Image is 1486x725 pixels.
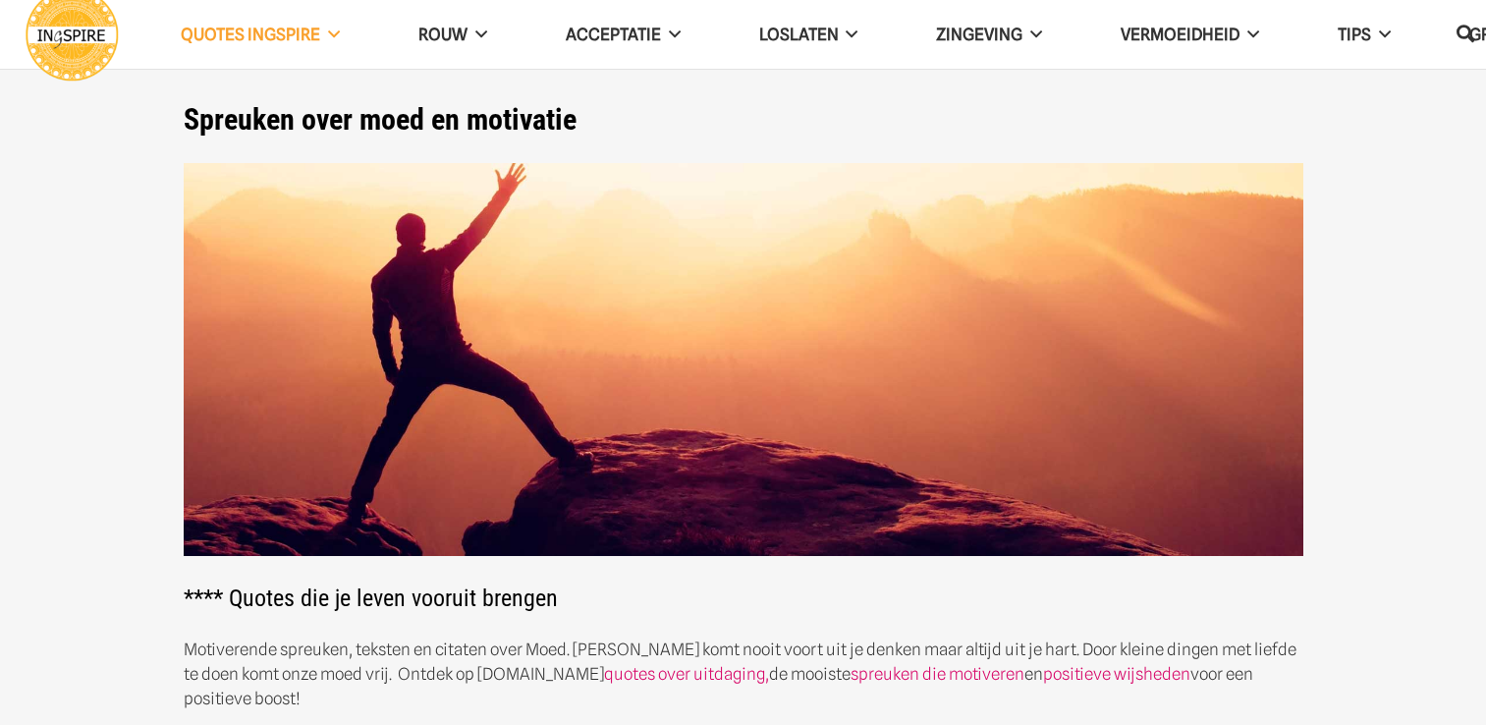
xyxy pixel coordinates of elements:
span: ROUW [418,25,468,44]
span: Zingeving [936,25,1022,44]
a: Loslaten [720,10,898,60]
a: QUOTES INGSPIRE [141,10,379,60]
a: ROUW [379,10,526,60]
img: Spreuken over moed, moedig zijn en mooie woorden over uitdaging en kracht - ingspire.nl [184,163,1303,557]
h1: Spreuken over moed en motivatie [184,102,1303,138]
a: Zoeken [1446,11,1485,58]
span: TIPS [1338,25,1371,44]
span: Loslaten [759,25,839,44]
a: positieve wijsheden [1043,664,1190,684]
span: QUOTES INGSPIRE [181,25,320,44]
span: Acceptatie [566,25,661,44]
a: spreuken die motiveren [851,664,1024,684]
p: Motiverende spreuken, teksten en citaten over Moed. [PERSON_NAME] komt nooit voort uit je denken ... [184,638,1303,711]
a: Acceptatie [526,10,720,60]
a: quotes over uitdaging, [604,664,769,684]
a: TIPS [1298,10,1430,60]
a: Zingeving [897,10,1081,60]
a: VERMOEIDHEID [1081,10,1298,60]
h2: **** Quotes die je leven vooruit brengen [184,163,1303,613]
span: VERMOEIDHEID [1121,25,1239,44]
